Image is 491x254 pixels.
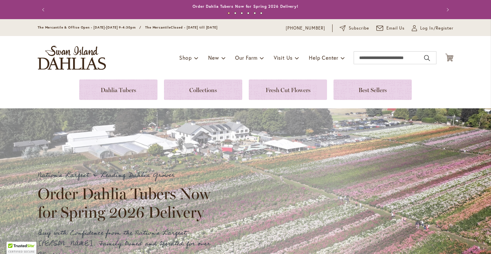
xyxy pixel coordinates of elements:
[340,25,369,31] a: Subscribe
[171,25,218,30] span: Closed - [DATE] till [DATE]
[235,54,257,61] span: Our Farm
[228,12,230,14] button: 1 of 6
[386,25,405,31] span: Email Us
[234,12,236,14] button: 2 of 6
[193,4,298,9] a: Order Dahlia Tubers Now for Spring 2026 Delivery!
[38,46,106,70] a: store logo
[38,3,51,16] button: Previous
[179,54,192,61] span: Shop
[376,25,405,31] a: Email Us
[286,25,325,31] a: [PHONE_NUMBER]
[241,12,243,14] button: 3 of 6
[412,25,453,31] a: Log In/Register
[349,25,369,31] span: Subscribe
[208,54,219,61] span: New
[254,12,256,14] button: 5 of 6
[420,25,453,31] span: Log In/Register
[274,54,293,61] span: Visit Us
[38,25,171,30] span: The Mercantile & Office Open - [DATE]-[DATE] 9-4:30pm / The Mercantile
[440,3,453,16] button: Next
[6,242,36,254] div: TrustedSite Certified
[38,185,216,221] h2: Order Dahlia Tubers Now for Spring 2026 Delivery
[38,170,216,181] p: Nation's Largest & Leading Dahlia Grower
[260,12,262,14] button: 6 of 6
[309,54,338,61] span: Help Center
[247,12,249,14] button: 4 of 6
